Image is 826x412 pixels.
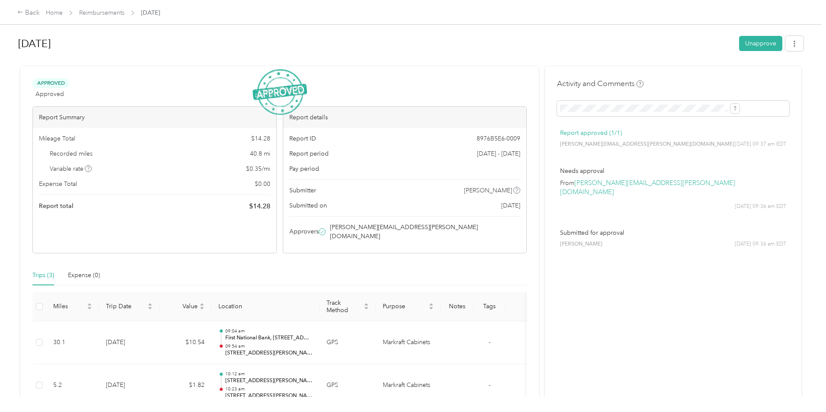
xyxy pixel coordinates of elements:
[255,179,270,188] span: $ 0.00
[225,328,313,334] p: 09:04 am
[147,306,153,311] span: caret-down
[199,302,205,307] span: caret-up
[778,364,826,412] iframe: Everlance-gr Chat Button Frame
[320,364,376,407] td: GPS
[39,134,75,143] span: Mileage Total
[560,141,734,148] span: [PERSON_NAME][EMAIL_ADDRESS][PERSON_NAME][DOMAIN_NAME]
[32,271,54,280] div: Trips (3)
[383,303,427,310] span: Purpose
[464,186,512,195] span: [PERSON_NAME]
[199,306,205,311] span: caret-down
[50,164,92,173] span: Variable rate
[106,303,146,310] span: Trip Date
[46,292,99,321] th: Miles
[141,8,160,17] span: [DATE]
[441,292,473,321] th: Notes
[225,386,313,392] p: 10:23 am
[249,201,270,211] span: $ 14.28
[289,227,319,236] span: Approvers
[320,321,376,364] td: GPS
[560,179,786,197] p: From
[35,89,64,99] span: Approved
[320,292,376,321] th: Track Method
[225,334,313,342] p: First National Bank, [STREET_ADDRESS][PERSON_NAME][US_STATE]
[68,271,100,280] div: Expense (0)
[283,107,527,128] div: Report details
[477,134,520,143] span: 8976B5E6-0009
[46,321,99,364] td: 30.1
[429,302,434,307] span: caret-up
[289,149,329,158] span: Report period
[33,107,276,128] div: Report Summary
[477,149,520,158] span: [DATE] - [DATE]
[327,299,362,314] span: Track Method
[160,292,211,321] th: Value
[429,306,434,311] span: caret-down
[376,321,441,364] td: Markraft Cabinets
[147,302,153,307] span: caret-up
[50,149,93,158] span: Recorded miles
[99,321,160,364] td: [DATE]
[376,364,441,407] td: Markraft Cabinets
[250,149,270,158] span: 40.8 mi
[330,223,519,241] span: [PERSON_NAME][EMAIL_ADDRESS][PERSON_NAME][DOMAIN_NAME]
[17,8,40,18] div: Back
[253,69,307,115] img: ApprovedStamp
[225,349,313,357] p: [STREET_ADDRESS][PERSON_NAME][US_STATE]
[46,364,99,407] td: 5.2
[39,201,74,211] span: Report total
[735,203,786,211] span: [DATE] 09:36 am EDT
[376,292,441,321] th: Purpose
[289,201,327,210] span: Submitted on
[489,381,490,389] span: -
[32,78,69,88] span: Approved
[18,33,733,54] h1: Sep 2025
[225,343,313,349] p: 09:54 am
[99,364,160,407] td: [DATE]
[364,302,369,307] span: caret-up
[735,240,786,248] span: [DATE] 09:36 am EDT
[289,164,319,173] span: Pay period
[87,306,92,311] span: caret-down
[79,9,125,16] a: Reimbursements
[160,364,211,407] td: $1.82
[53,303,85,310] span: Miles
[251,134,270,143] span: $ 14.28
[557,78,644,89] h4: Activity and Comments
[735,141,786,148] span: [DATE] 09:37 am EDT
[473,292,506,321] th: Tags
[364,306,369,311] span: caret-down
[225,371,313,377] p: 10:12 am
[560,128,786,137] p: Report approved (1/1)
[225,377,313,385] p: [STREET_ADDRESS][PERSON_NAME]
[166,303,198,310] span: Value
[46,9,63,16] a: Home
[39,179,77,188] span: Expense Total
[501,201,520,210] span: [DATE]
[739,36,782,51] button: Unapprove
[560,240,602,248] span: [PERSON_NAME]
[560,228,786,237] p: Submitted for approval
[211,292,320,321] th: Location
[560,179,735,196] a: [PERSON_NAME][EMAIL_ADDRESS][PERSON_NAME][DOMAIN_NAME]
[289,134,316,143] span: Report ID
[225,392,313,400] p: [STREET_ADDRESS][PERSON_NAME][PERSON_NAME]
[246,164,270,173] span: $ 0.35 / mi
[560,166,786,176] p: Needs approval
[489,339,490,346] span: -
[99,292,160,321] th: Trip Date
[87,302,92,307] span: caret-up
[289,186,316,195] span: Submitter
[160,321,211,364] td: $10.54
